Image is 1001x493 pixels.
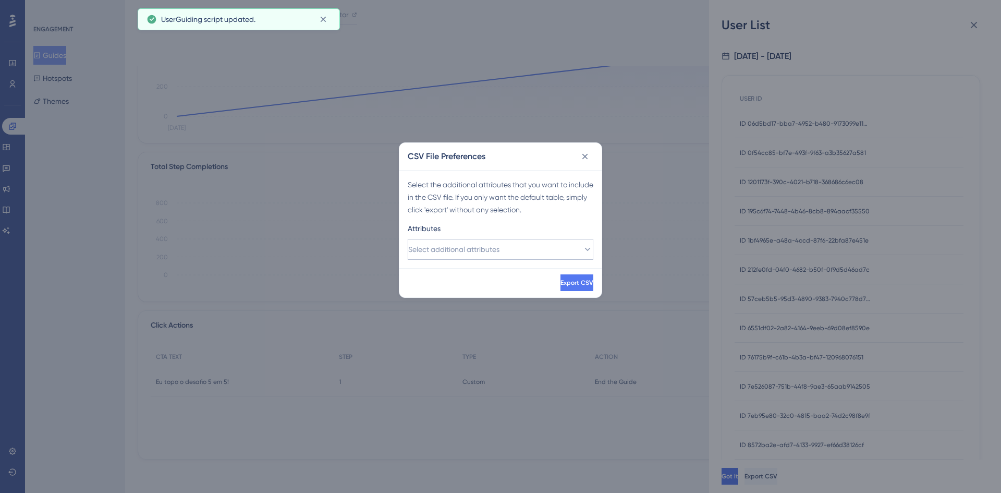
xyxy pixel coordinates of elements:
span: Select additional attributes [408,243,499,256]
h2: CSV File Preferences [408,150,485,163]
div: Select the additional attributes that you want to include in the CSV file. If you only want the d... [408,178,593,216]
span: UserGuiding script updated. [161,13,255,26]
span: Export CSV [560,279,593,287]
span: Attributes [408,222,441,235]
